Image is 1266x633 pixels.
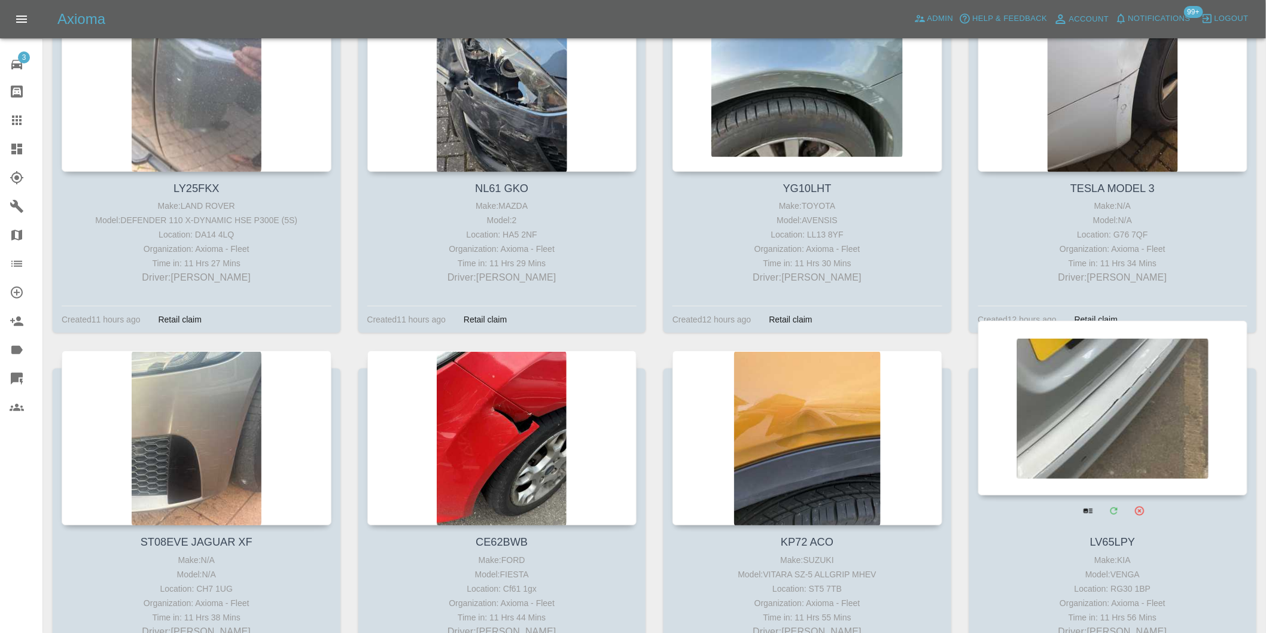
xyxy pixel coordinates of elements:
div: Model: DEFENDER 110 X-DYNAMIC HSE P300E (5S) [65,213,328,227]
div: Time in: 11 Hrs 44 Mins [370,610,634,625]
div: Make: FORD [370,553,634,567]
p: Driver: [PERSON_NAME] [981,270,1245,285]
button: Open drawer [7,5,36,34]
a: Account [1051,10,1112,29]
div: Created 12 hours ago [978,312,1057,327]
div: Make: N/A [981,199,1245,213]
a: Admin [911,10,957,28]
a: YG10LHT [783,182,832,194]
div: Location: G76 7QF [981,227,1245,242]
button: Help & Feedback [956,10,1050,28]
button: Notifications [1112,10,1194,28]
div: Created 11 hours ago [367,312,446,327]
div: Model: N/A [981,213,1245,227]
div: Organization: Axioma - Fleet [981,242,1245,256]
div: Location: HA5 2NF [370,227,634,242]
span: Logout [1215,12,1249,26]
div: Time in: 11 Hrs 29 Mins [370,256,634,270]
span: Help & Feedback [972,12,1047,26]
p: Driver: [PERSON_NAME] [675,270,939,285]
button: Archive [1127,498,1152,523]
div: Retail claim [150,312,211,327]
span: Account [1069,13,1109,26]
a: ST08EVE JAGUAR XF [141,536,252,548]
a: View [1076,498,1100,523]
span: Notifications [1128,12,1191,26]
div: Time in: 11 Hrs 56 Mins [981,610,1245,625]
div: Organization: Axioma - Fleet [675,596,939,610]
a: KP72 ACO [781,536,833,548]
div: Make: MAZDA [370,199,634,213]
div: Make: LAND ROVER [65,199,328,213]
a: NL61 GKO [475,182,528,194]
a: LY25FKX [174,182,220,194]
div: Retail claim [455,312,516,327]
div: Model: AVENSIS [675,213,939,227]
div: Time in: 11 Hrs 27 Mins [65,256,328,270]
div: Time in: 11 Hrs 38 Mins [65,610,328,625]
div: Organization: Axioma - Fleet [370,242,634,256]
div: Model: N/A [65,567,328,582]
div: Organization: Axioma - Fleet [675,242,939,256]
span: 3 [18,51,30,63]
a: LV65LPY [1090,536,1136,548]
a: Modify [1101,498,1126,523]
div: Organization: Axioma - Fleet [981,596,1245,610]
div: Make: N/A [65,553,328,567]
div: Organization: Axioma - Fleet [370,596,634,610]
div: Location: LL13 8YF [675,227,939,242]
div: Location: DA14 4LQ [65,227,328,242]
div: Model: VENGA [981,567,1245,582]
div: Make: SUZUKI [675,553,939,567]
div: Location: RG30 1BP [981,582,1245,596]
div: Location: CH7 1UG [65,582,328,596]
div: Model: FIESTA [370,567,634,582]
div: Location: ST5 7TB [675,582,939,596]
p: Driver: [PERSON_NAME] [370,270,634,285]
div: Created 12 hours ago [672,312,751,327]
div: Retail claim [1066,312,1127,327]
div: Time in: 11 Hrs 30 Mins [675,256,939,270]
h5: Axioma [57,10,105,29]
div: Make: TOYOTA [675,199,939,213]
span: Admin [927,12,954,26]
div: Retail claim [760,312,821,327]
div: Created 11 hours ago [62,312,141,327]
div: Organization: Axioma - Fleet [65,242,328,256]
div: Organization: Axioma - Fleet [65,596,328,610]
div: Time in: 11 Hrs 55 Mins [675,610,939,625]
a: CE62BWB [476,536,528,548]
span: 99+ [1184,6,1203,18]
div: Model: VITARA SZ-5 ALLGRIP MHEV [675,567,939,582]
div: Location: Cf61 1gx [370,582,634,596]
div: Model: 2 [370,213,634,227]
button: Logout [1198,10,1252,28]
p: Driver: [PERSON_NAME] [65,270,328,285]
div: Make: KIA [981,553,1245,567]
div: Time in: 11 Hrs 34 Mins [981,256,1245,270]
a: TESLA MODEL 3 [1070,182,1155,194]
